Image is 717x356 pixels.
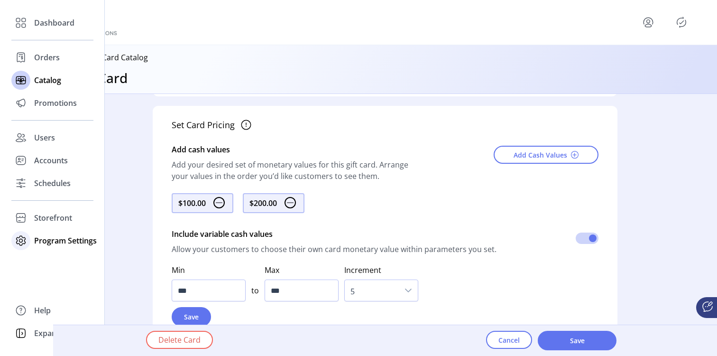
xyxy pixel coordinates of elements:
img: subtract.svg [213,197,225,208]
label: Max [265,264,339,276]
div: Include variable cash values [172,225,496,244]
div: Add cash values [172,140,415,159]
span: Help [34,305,51,316]
div: dropdown trigger [399,280,418,301]
div: $100.00 [178,197,206,209]
label: Increment [344,264,418,276]
span: Dashboard [34,17,74,28]
span: Promotions [34,97,77,109]
span: Save [184,312,199,322]
span: Delete Card [158,334,201,346]
button: Add Cash Values [494,146,598,164]
button: Cancel [486,331,532,349]
span: Expand [34,328,61,339]
span: 5 [345,280,399,301]
button: Publisher Panel [674,15,689,30]
span: Catalog [34,75,61,86]
button: menu [641,15,656,30]
span: Orders [34,52,60,63]
div: $200.00 [249,197,277,209]
span: Cancel [498,335,520,345]
p: Back to Card Catalog [74,52,148,63]
div: to [251,285,259,296]
button: Delete Card [146,331,213,349]
button: Save [538,331,616,350]
span: Accounts [34,155,68,166]
label: Min [172,264,246,276]
div: Allow your customers to choose their own card monetary value within parameters you set. [172,244,496,255]
span: Add Cash Values [514,150,567,160]
div: Add your desired set of monetary values for this gift card. Arrange your values in the order you’... [172,159,415,182]
span: Users [34,132,55,143]
span: Schedules [34,178,71,189]
div: Set Card Pricing [172,119,235,131]
span: Program Settings [34,235,97,246]
img: subtract.svg [285,197,296,208]
span: Save [550,336,604,346]
button: Save [172,307,211,327]
span: Storefront [34,212,72,224]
